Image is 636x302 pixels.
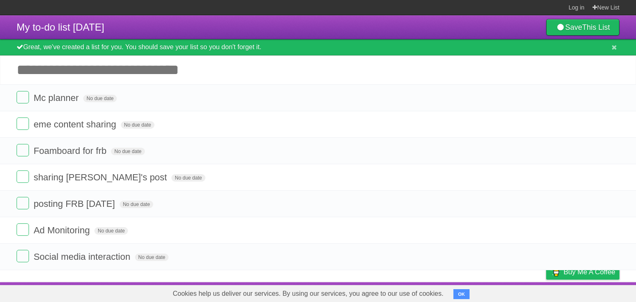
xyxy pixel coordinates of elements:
[34,93,81,103] span: Mc planner
[34,199,117,209] span: posting FRB [DATE]
[121,121,154,129] span: No due date
[564,265,615,279] span: Buy me a coffee
[582,23,610,31] b: This List
[17,250,29,262] label: Done
[546,264,619,280] a: Buy me a coffee
[463,284,497,300] a: Developers
[507,284,525,300] a: Terms
[535,284,557,300] a: Privacy
[453,289,470,299] button: OK
[17,170,29,183] label: Done
[135,254,169,261] span: No due date
[83,95,117,102] span: No due date
[17,91,29,103] label: Done
[120,201,153,208] span: No due date
[436,284,453,300] a: About
[34,119,118,129] span: eme content sharing
[17,223,29,236] label: Done
[17,144,29,156] label: Done
[164,285,452,302] span: Cookies help us deliver our services. By using our services, you agree to our use of cookies.
[34,225,92,235] span: Ad Monitoring
[17,22,104,33] span: My to-do list [DATE]
[94,227,128,235] span: No due date
[171,174,205,182] span: No due date
[34,252,132,262] span: Social media interaction
[546,19,619,36] a: SaveThis List
[550,265,561,279] img: Buy me a coffee
[567,284,619,300] a: Suggest a feature
[111,148,145,155] span: No due date
[17,117,29,130] label: Done
[34,172,169,182] span: sharing [PERSON_NAME]'s post
[34,146,108,156] span: Foamboard for frb
[17,197,29,209] label: Done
